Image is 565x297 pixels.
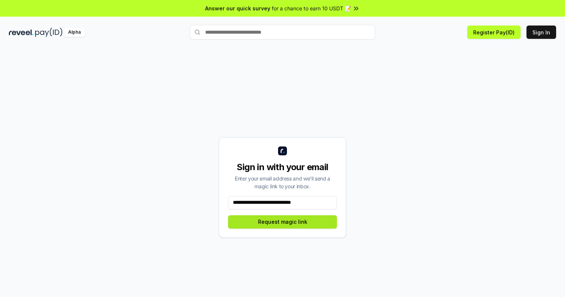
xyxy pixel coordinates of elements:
img: pay_id [35,28,63,37]
div: Enter your email address and we’ll send a magic link to your inbox. [228,175,337,190]
span: Answer our quick survey [205,4,270,12]
button: Sign In [526,26,556,39]
span: for a chance to earn 10 USDT 📝 [272,4,351,12]
img: logo_small [278,146,287,155]
div: Alpha [64,28,85,37]
img: reveel_dark [9,28,34,37]
div: Sign in with your email [228,161,337,173]
button: Request magic link [228,215,337,229]
button: Register Pay(ID) [467,26,521,39]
